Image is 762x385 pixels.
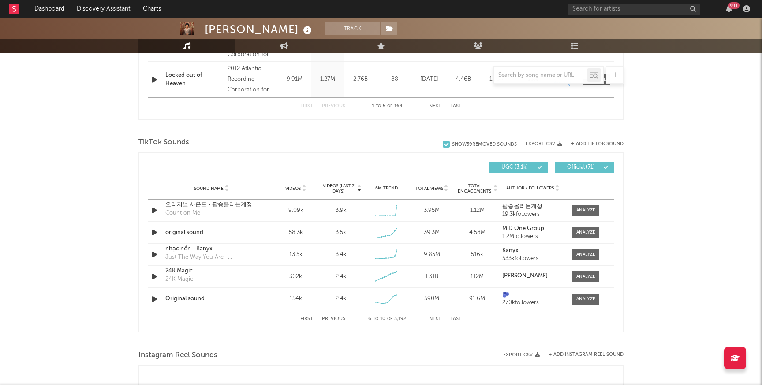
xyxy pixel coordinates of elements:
[387,317,392,321] span: of
[411,294,452,303] div: 590M
[387,104,392,108] span: of
[562,142,624,147] button: + Add TikTok Sound
[429,104,441,109] button: Next
[336,206,347,215] div: 3.9k
[336,250,347,259] div: 3.4k
[502,248,519,253] strong: Kanyx
[205,22,314,37] div: [PERSON_NAME]
[457,272,498,281] div: 112M
[165,228,258,237] a: original sound
[165,267,258,276] a: 24K Magic
[494,165,535,170] span: UGC ( 3.1k )
[568,4,700,15] input: Search for artists
[336,294,347,303] div: 2.4k
[336,272,347,281] div: 2.4k
[728,2,740,9] div: 99 +
[450,317,462,321] button: Last
[411,206,452,215] div: 3.95M
[363,314,411,325] div: 6 10 3,192
[165,200,258,209] a: 오리지널 사운드 - 팝송올리는계정
[457,294,498,303] div: 91.6M
[194,186,224,191] span: Sound Name
[502,273,548,279] strong: [PERSON_NAME]
[502,204,542,209] strong: 팝송올리는계정
[321,183,356,194] span: Videos (last 7 days)
[489,162,548,173] button: UGC(3.1k)
[502,292,509,298] strong: 🫐
[415,186,443,191] span: Total Views
[165,209,200,218] div: Count on Me
[366,185,407,192] div: 6M Trend
[571,142,624,147] button: + Add TikTok Sound
[300,104,313,109] button: First
[457,228,498,237] div: 4.58M
[275,206,316,215] div: 9.09k
[502,226,544,231] strong: M.D One Group
[322,104,345,109] button: Previous
[506,185,554,191] span: Author / Followers
[275,250,316,259] div: 13.5k
[502,256,564,262] div: 533k followers
[555,162,614,173] button: Official(71)
[285,186,301,191] span: Videos
[165,253,258,262] div: Just The Way You Are - [PERSON_NAME] and Jquintal Remix
[300,317,313,321] button: First
[502,234,564,240] div: 1.2M followers
[450,104,462,109] button: Last
[502,211,564,218] div: 19.3k followers
[457,183,493,194] span: Total Engagements
[411,272,452,281] div: 1.31B
[325,22,380,35] button: Track
[376,104,381,108] span: to
[363,101,411,112] div: 1 5 164
[336,228,346,237] div: 3.5k
[275,272,316,281] div: 302k
[138,350,217,361] span: Instagram Reel Sounds
[322,317,345,321] button: Previous
[502,248,564,254] a: Kanyx
[502,292,564,298] a: 🫐
[452,142,517,147] div: Show 59 Removed Sounds
[228,64,276,95] div: 2012 Atlantic Recording Corporation for the United States and WEA International Inc. for the worl...
[411,228,452,237] div: 39.3M
[457,206,498,215] div: 1.12M
[165,294,258,303] a: Original sound
[411,250,452,259] div: 9.85M
[165,245,258,253] a: nhạc nền - Kanyx
[373,317,378,321] span: to
[275,228,316,237] div: 58.3k
[275,294,316,303] div: 154k
[726,5,732,12] button: 99+
[549,352,624,357] button: + Add Instagram Reel Sound
[526,141,562,147] button: Export CSV
[502,226,564,232] a: M.D One Group
[165,275,193,284] div: 24K Magic
[457,250,498,259] div: 516k
[138,137,189,148] span: TikTok Sounds
[502,300,564,306] div: 270k followers
[540,352,624,357] div: + Add Instagram Reel Sound
[503,352,540,358] button: Export CSV
[429,317,441,321] button: Next
[502,204,564,210] a: 팝송올리는계정
[494,72,587,79] input: Search by song name or URL
[502,273,564,279] a: [PERSON_NAME]
[560,165,601,170] span: Official ( 71 )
